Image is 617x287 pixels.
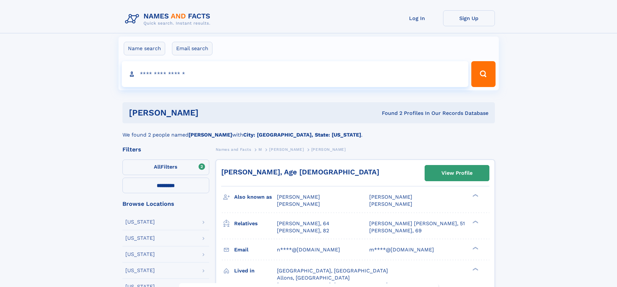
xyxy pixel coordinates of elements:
[172,42,212,55] label: Email search
[471,220,479,224] div: ❯
[269,145,304,153] a: [PERSON_NAME]
[277,268,388,274] span: [GEOGRAPHIC_DATA], [GEOGRAPHIC_DATA]
[122,147,209,152] div: Filters
[234,218,277,229] h3: Relatives
[189,132,232,138] b: [PERSON_NAME]
[125,252,155,257] div: [US_STATE]
[125,268,155,273] div: [US_STATE]
[391,10,443,26] a: Log In
[125,236,155,241] div: [US_STATE]
[471,246,479,250] div: ❯
[369,194,412,200] span: [PERSON_NAME]
[425,165,489,181] a: View Profile
[277,194,320,200] span: [PERSON_NAME]
[125,219,155,225] div: [US_STATE]
[216,145,251,153] a: Names and Facts
[277,275,350,281] span: Allons, [GEOGRAPHIC_DATA]
[441,166,473,181] div: View Profile
[277,220,329,227] a: [PERSON_NAME], 64
[471,193,479,198] div: ❯
[124,42,165,55] label: Name search
[122,201,209,207] div: Browse Locations
[277,201,320,207] span: [PERSON_NAME]
[122,61,469,87] input: search input
[122,123,495,139] div: We found 2 people named with .
[122,160,209,175] label: Filters
[243,132,361,138] b: City: [GEOGRAPHIC_DATA], State: [US_STATE]
[234,244,277,255] h3: Email
[471,267,479,271] div: ❯
[443,10,495,26] a: Sign Up
[369,227,422,234] a: [PERSON_NAME], 69
[234,192,277,203] h3: Also known as
[258,147,262,152] span: M
[277,227,329,234] a: [PERSON_NAME], 82
[290,110,488,117] div: Found 2 Profiles In Our Records Database
[471,61,495,87] button: Search Button
[221,168,379,176] a: [PERSON_NAME], Age [DEMOGRAPHIC_DATA]
[154,164,161,170] span: All
[311,147,346,152] span: [PERSON_NAME]
[258,145,262,153] a: M
[129,109,290,117] h1: [PERSON_NAME]
[234,265,277,276] h3: Lived in
[269,147,304,152] span: [PERSON_NAME]
[122,10,216,28] img: Logo Names and Facts
[369,201,412,207] span: [PERSON_NAME]
[369,220,465,227] a: [PERSON_NAME] [PERSON_NAME], 51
